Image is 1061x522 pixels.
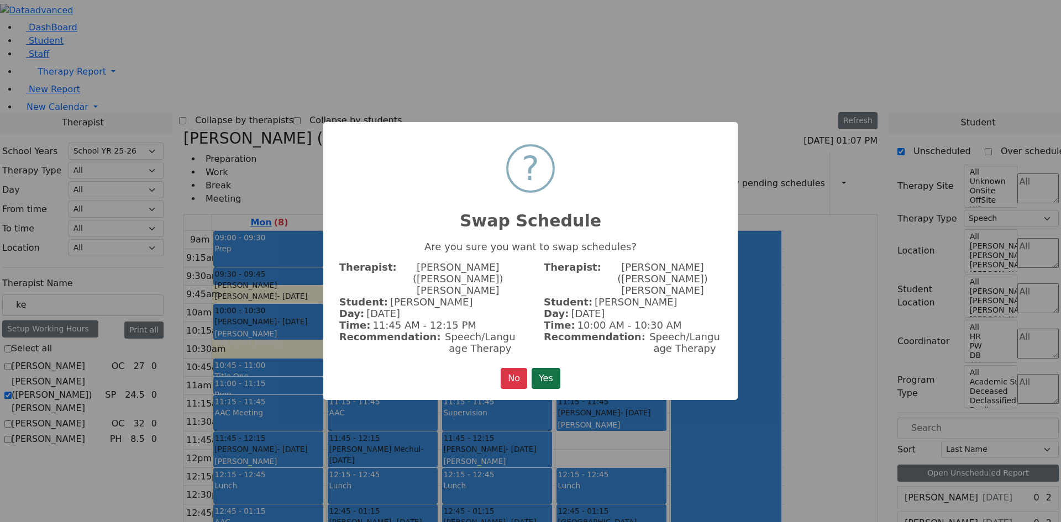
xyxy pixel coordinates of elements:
[339,319,371,331] strong: Time:
[372,319,476,331] span: 11:45 AM - 12:15 PM
[544,331,645,354] strong: Recommendation:
[595,296,677,308] span: [PERSON_NAME]
[532,368,560,389] button: Yes
[339,296,388,308] strong: Student:
[443,331,517,354] span: Speech/Language Therapy
[648,331,722,354] span: Speech/Language Therapy
[366,308,400,319] span: [DATE]
[390,296,473,308] span: [PERSON_NAME]
[544,308,569,319] strong: Day:
[323,198,738,231] h2: Swap Schedule
[603,261,722,296] span: [PERSON_NAME] ([PERSON_NAME]) [PERSON_NAME]
[339,308,364,319] strong: Day:
[544,261,601,296] strong: Therapist:
[501,368,527,389] button: No
[544,296,592,308] strong: Student:
[399,261,517,296] span: [PERSON_NAME] ([PERSON_NAME]) [PERSON_NAME]
[577,319,682,331] span: 10:00 AM - 10:30 AM
[339,261,397,296] strong: Therapist:
[544,319,575,331] strong: Time:
[571,308,605,319] span: [DATE]
[522,146,539,191] div: ?
[339,241,722,252] p: Are you sure you want to swap schedules?
[339,331,441,354] strong: Recommendation:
